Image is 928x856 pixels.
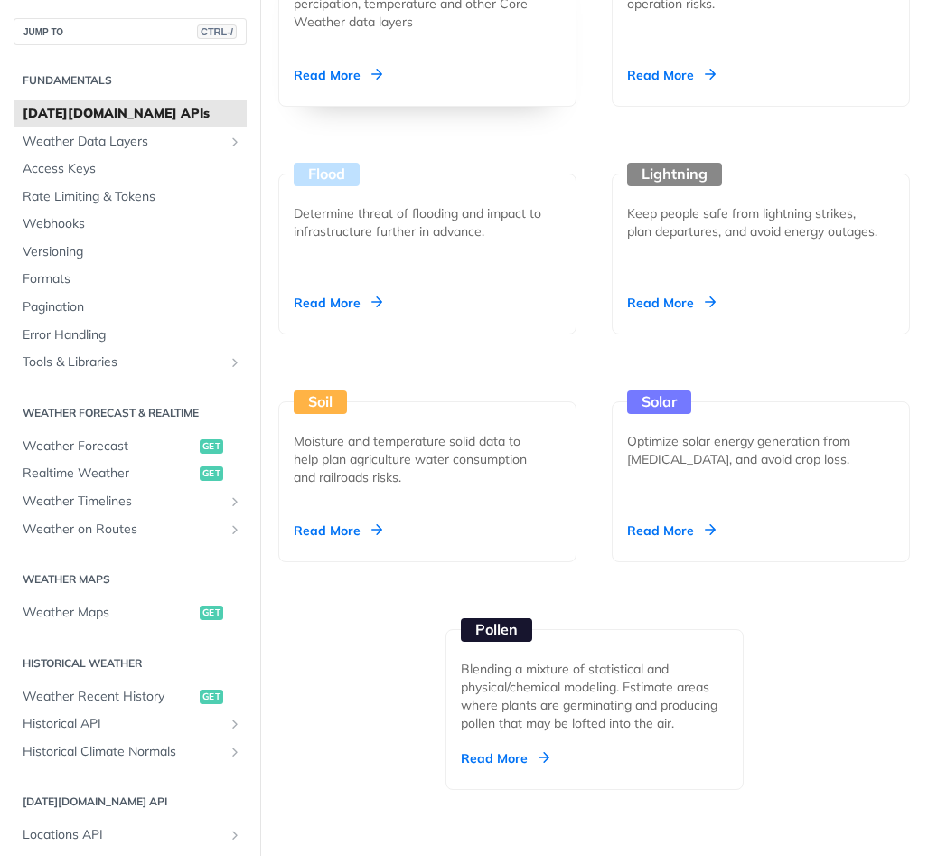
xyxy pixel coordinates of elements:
button: Show subpages for Weather Data Layers [228,135,242,149]
span: Weather Forecast [23,437,195,456]
a: Solar Optimize solar energy generation from [MEDICAL_DATA], and avoid crop loss. Read More [605,334,917,562]
div: Pollen [461,618,532,642]
div: Moisture and temperature solid data to help plan agriculture water consumption and railroads risks. [294,432,547,486]
div: Read More [294,522,382,540]
div: Optimize solar energy generation from [MEDICAL_DATA], and avoid crop loss. [627,432,880,468]
button: Show subpages for Weather on Routes [228,522,242,537]
span: Realtime Weather [23,465,195,483]
span: Weather Timelines [23,493,223,511]
span: Formats [23,270,242,288]
a: Access Keys [14,155,247,183]
span: Rate Limiting & Tokens [23,188,242,206]
a: Weather TimelinesShow subpages for Weather Timelines [14,488,247,515]
div: Read More [294,66,382,84]
div: Soil [294,390,347,414]
a: Tools & LibrariesShow subpages for Tools & Libraries [14,349,247,376]
h2: Fundamentals [14,72,247,89]
a: Locations APIShow subpages for Locations API [14,822,247,849]
button: Show subpages for Weather Timelines [228,494,242,509]
a: Soil Moisture and temperature solid data to help plan agriculture water consumption and railroads... [271,334,584,562]
span: Weather Recent History [23,688,195,706]
span: get [200,606,223,620]
div: Keep people safe from lightning strikes, plan departures, and avoid energy outages. [627,204,880,240]
span: Weather Data Layers [23,133,223,151]
span: get [200,690,223,704]
div: Flood [294,163,360,186]
a: Versioning [14,239,247,266]
div: Determine threat of flooding and impact to infrastructure further in advance. [294,204,547,240]
div: Read More [627,522,716,540]
a: Weather Recent Historyget [14,683,247,710]
h2: Weather Maps [14,571,247,588]
span: Error Handling [23,326,242,344]
span: Weather Maps [23,604,195,622]
a: Historical Climate NormalsShow subpages for Historical Climate Normals [14,738,247,766]
h2: [DATE][DOMAIN_NAME] API [14,794,247,810]
a: Pollen Blending a mixture of statistical and physical/chemical modeling. Estimate areas where pla... [438,562,751,790]
span: Weather on Routes [23,521,223,539]
span: Locations API [23,826,223,844]
a: Realtime Weatherget [14,460,247,487]
a: Flood Determine threat of flooding and impact to infrastructure further in advance. Read More [271,107,584,334]
div: Read More [294,294,382,312]
span: Access Keys [23,160,242,178]
div: Read More [627,66,716,84]
span: Historical Climate Normals [23,743,223,761]
a: Weather Data LayersShow subpages for Weather Data Layers [14,128,247,155]
a: Historical APIShow subpages for Historical API [14,710,247,738]
a: Weather on RoutesShow subpages for Weather on Routes [14,516,247,543]
span: get [200,439,223,454]
a: Rate Limiting & Tokens [14,183,247,211]
h2: Historical Weather [14,655,247,672]
a: Lightning Keep people safe from lightning strikes, plan departures, and avoid energy outages. Rea... [605,107,917,334]
div: Read More [461,749,549,767]
h2: Weather Forecast & realtime [14,405,247,421]
a: Webhooks [14,211,247,238]
button: JUMP TOCTRL-/ [14,18,247,45]
span: Versioning [23,243,242,261]
span: [DATE][DOMAIN_NAME] APIs [23,105,242,123]
a: Formats [14,266,247,293]
a: Pagination [14,294,247,321]
a: Weather Mapsget [14,599,247,626]
a: Weather Forecastget [14,433,247,460]
span: CTRL-/ [197,24,237,39]
div: Solar [627,390,691,414]
span: Pagination [23,298,242,316]
a: [DATE][DOMAIN_NAME] APIs [14,100,247,127]
div: Read More [627,294,716,312]
button: Show subpages for Historical API [228,717,242,731]
button: Show subpages for Historical Climate Normals [228,745,242,759]
button: Show subpages for Locations API [228,828,242,842]
a: Error Handling [14,322,247,349]
span: Tools & Libraries [23,353,223,372]
div: Blending a mixture of statistical and physical/chemical modeling. Estimate areas where plants are... [461,660,728,732]
span: Webhooks [23,215,242,233]
button: Show subpages for Tools & Libraries [228,355,242,370]
span: Historical API [23,715,223,733]
div: Lightning [627,163,722,186]
span: get [200,466,223,481]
